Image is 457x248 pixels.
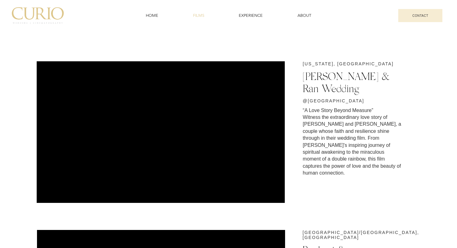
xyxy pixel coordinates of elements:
span: HOME [146,13,158,18]
span: @[GEOGRAPHIC_DATA] [303,98,364,103]
img: C_Logo.png [12,7,64,24]
p: [US_STATE], [GEOGRAPHIC_DATA] [303,61,437,66]
a: ABOUT [281,10,327,21]
a: HOME [130,10,174,21]
a: FILMS [177,10,220,21]
span: CONTACT [412,14,428,17]
p: [GEOGRAPHIC_DATA]/[GEOGRAPHIC_DATA], [GEOGRAPHIC_DATA] [302,230,437,240]
span: ABOUT [298,13,311,18]
span: [PERSON_NAME] & Ran Wedding [303,70,390,95]
div: Your Video Title Video Player [37,61,285,203]
iframe: Cassidy+Ran Wedding - Director's Cut Highlight @Walnut Creek, California [37,61,285,203]
span: “A Love Story Beyond Measure” Witness the extraordinary love story of [PERSON_NAME] and [PERSON_N... [303,108,401,176]
a: EXPERIENCE [223,10,279,21]
nav: Site [130,10,327,21]
a: CONTACT [398,9,442,22]
span: EXPERIENCE [239,13,263,18]
span: FILMS [193,13,204,18]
